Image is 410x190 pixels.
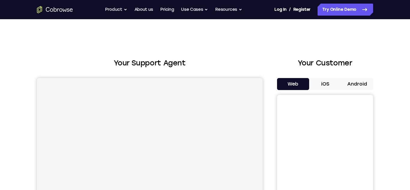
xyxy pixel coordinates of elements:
[105,4,127,16] button: Product
[274,4,286,16] a: Log In
[277,58,373,68] h2: Your Customer
[37,58,263,68] h2: Your Support Agent
[277,78,309,90] button: Web
[309,78,341,90] button: iOS
[341,78,373,90] button: Android
[293,4,311,16] a: Register
[37,6,73,13] a: Go to the home page
[318,4,373,16] a: Try Online Demo
[160,4,174,16] a: Pricing
[289,6,291,13] span: /
[181,4,208,16] button: Use Cases
[215,4,242,16] button: Resources
[134,4,153,16] a: About us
